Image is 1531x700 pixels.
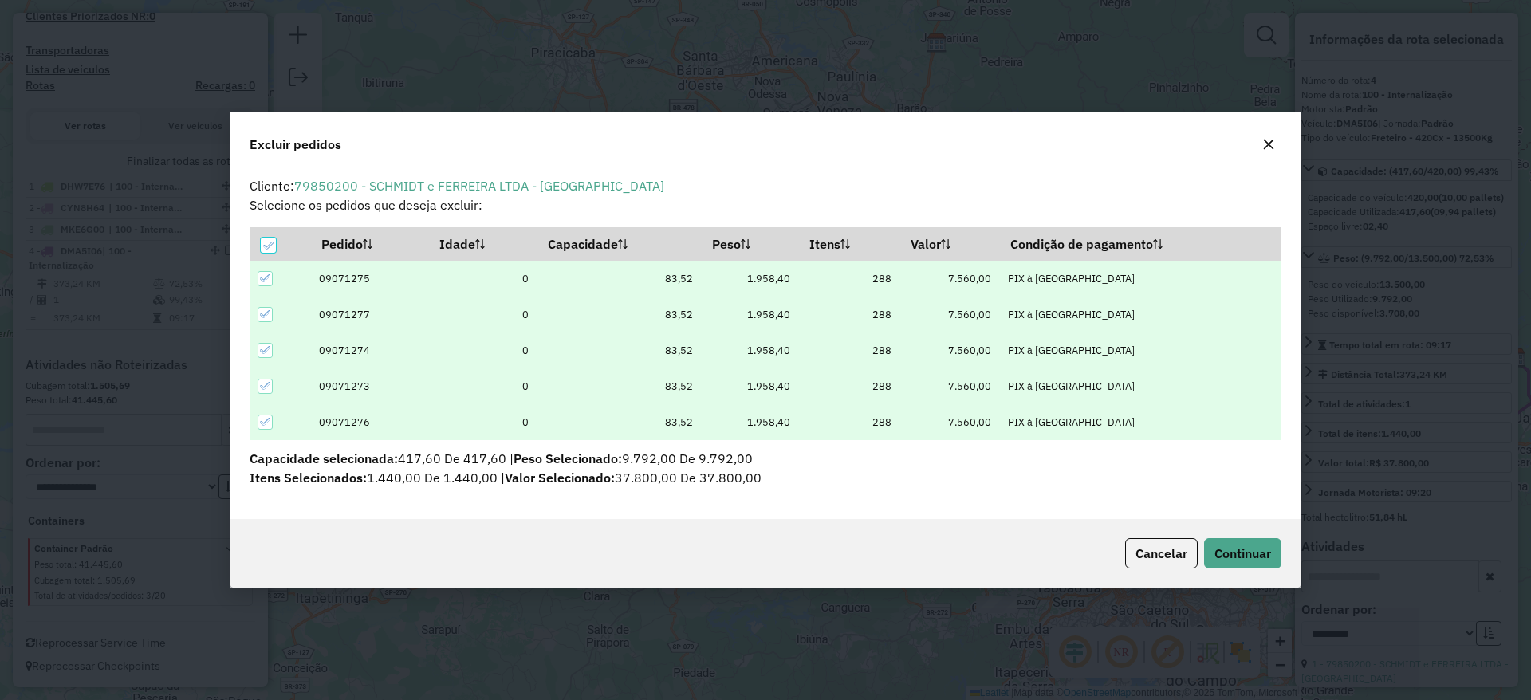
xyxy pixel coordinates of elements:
[537,297,702,332] td: 83,52
[1135,545,1187,561] span: Cancelar
[428,368,537,404] td: 0
[250,449,1281,468] p: 417,60 De 417,60 | 9.792,00 De 9.792,00
[899,332,999,368] td: 7.560,00
[514,450,622,466] span: Peso Selecionado:
[250,470,505,486] span: 1.440,00 De 1.440,00 |
[250,135,341,154] span: Excluir pedidos
[505,470,615,486] span: Valor Selecionado:
[1125,538,1198,568] button: Cancelar
[799,404,900,440] td: 288
[702,368,799,404] td: 1.958,40
[537,261,702,297] td: 83,52
[428,261,537,297] td: 0
[428,332,537,368] td: 0
[311,368,429,404] td: 09071273
[799,261,900,297] td: 288
[428,227,537,261] th: Idade
[999,404,1281,440] td: PIX à [GEOGRAPHIC_DATA]
[799,297,900,332] td: 288
[250,450,398,466] span: Capacidade selecionada:
[1214,545,1271,561] span: Continuar
[537,332,702,368] td: 83,52
[428,404,537,440] td: 0
[537,227,702,261] th: Capacidade
[999,332,1281,368] td: PIX à [GEOGRAPHIC_DATA]
[250,470,367,486] span: Itens Selecionados:
[702,227,799,261] th: Peso
[250,468,1281,487] p: 37.800,00 De 37.800,00
[899,297,999,332] td: 7.560,00
[999,261,1281,297] td: PIX à [GEOGRAPHIC_DATA]
[702,404,799,440] td: 1.958,40
[999,227,1281,261] th: Condição de pagamento
[311,227,429,261] th: Pedido
[799,227,900,261] th: Itens
[899,261,999,297] td: 7.560,00
[702,297,799,332] td: 1.958,40
[428,297,537,332] td: 0
[999,368,1281,404] td: PIX à [GEOGRAPHIC_DATA]
[799,368,900,404] td: 288
[311,261,429,297] td: 09071275
[311,297,429,332] td: 09071277
[311,404,429,440] td: 09071276
[250,178,664,194] span: Cliente:
[311,332,429,368] td: 09071274
[250,195,1281,214] p: Selecione os pedidos que deseja excluir:
[294,178,664,194] a: 79850200 - SCHMIDT e FERREIRA LTDA - [GEOGRAPHIC_DATA]
[999,297,1281,332] td: PIX à [GEOGRAPHIC_DATA]
[899,368,999,404] td: 7.560,00
[899,404,999,440] td: 7.560,00
[799,332,900,368] td: 288
[537,404,702,440] td: 83,52
[702,261,799,297] td: 1.958,40
[1204,538,1281,568] button: Continuar
[537,368,702,404] td: 83,52
[702,332,799,368] td: 1.958,40
[899,227,999,261] th: Valor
